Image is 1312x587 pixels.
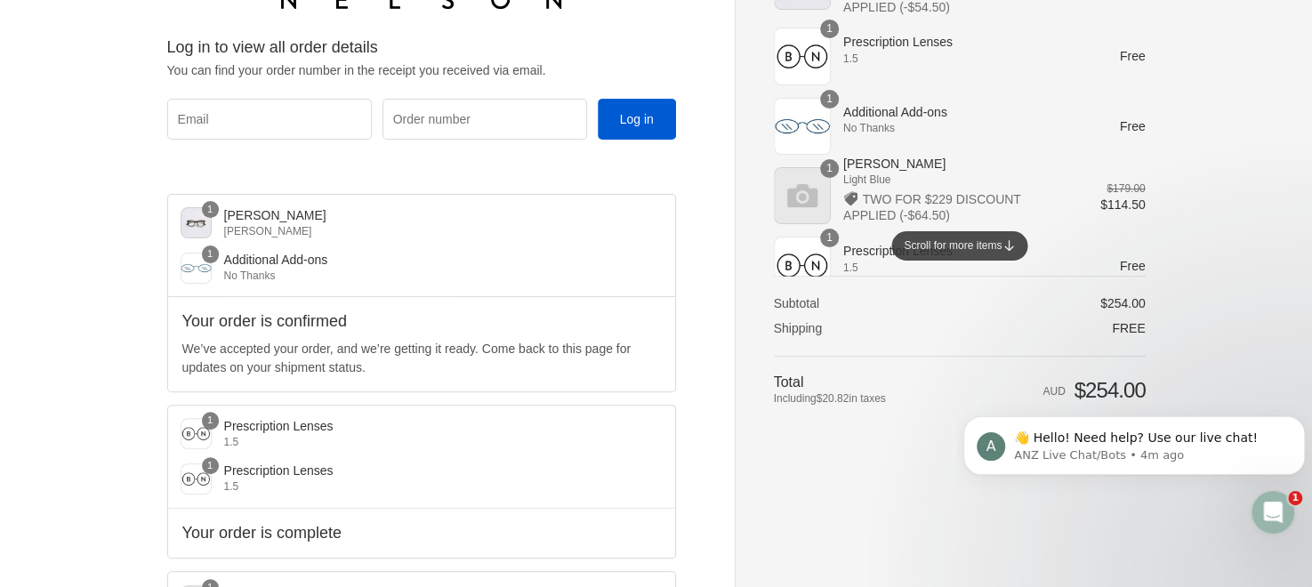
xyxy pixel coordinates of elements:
[182,311,661,332] h2: Your order is confirmed
[202,201,219,218] span: 1
[817,392,849,405] span: $20.82
[1120,49,1146,63] span: Free
[181,463,212,495] img: Prescription Lenses - 1.5
[382,99,587,140] input: Order number
[774,167,831,224] img: Dustin - Light Blue
[224,463,334,478] span: Prescription Lenses
[774,28,831,84] img: Prescription Lenses - 1.5
[843,192,1021,222] span: TWO FOR $229 DISCOUNT APPLIED (-$64.50)
[843,156,1075,172] span: [PERSON_NAME]
[224,268,619,284] div: No Thanks
[843,51,1075,67] span: 1.5
[224,419,334,433] span: Prescription Lenses
[843,34,1075,50] span: Prescription Lenses
[820,90,839,109] span: 1
[820,159,839,178] span: 1
[1120,259,1146,273] span: Free
[843,172,1075,188] span: Light Blue
[181,418,212,449] img: Prescription Lenses - 1.5
[891,231,1027,261] div: Scroll for more items
[224,253,328,267] span: Additional Add-ons
[167,37,676,58] h2: Log in to view all order details
[1100,197,1146,212] span: $114.50
[224,223,619,239] div: [PERSON_NAME]
[202,245,219,262] span: 1
[1107,182,1145,195] del: $179.00
[820,20,839,38] span: 1
[843,260,1075,276] span: 1.5
[598,99,676,140] button: Log in
[774,374,804,390] span: Total
[1288,491,1302,505] span: 1
[1120,119,1146,133] span: Free
[181,253,212,284] img: Additional Add-ons - No Thanks
[181,207,212,238] img: Harvey - Rose Crystal
[182,523,661,543] h2: Your order is complete
[1100,296,1146,310] span: $254.00
[202,457,219,474] span: 1
[774,237,831,293] img: Prescription Lenses - 1.5
[167,99,372,140] input: Email
[956,379,1312,539] iframe: Intercom notifications message
[774,321,823,335] span: Shipping
[182,340,661,377] p: We’ve accepted your order, and we’re getting it ready. Come back to this page for updates on your...
[820,229,839,247] span: 1
[1112,321,1145,335] span: Free
[843,104,1075,120] span: Additional Add-ons
[202,412,219,429] span: 1
[774,390,953,406] span: Including in taxes
[843,120,1075,136] span: No Thanks
[167,61,676,80] p: You can find your order number in the receipt you received via email.
[1074,378,1145,402] span: $254.00
[774,295,953,311] th: Subtotal
[1252,491,1294,534] iframe: Intercom live chat
[224,478,621,495] div: 1.5
[774,98,831,155] img: Additional Add-ons - No Thanks
[224,208,326,222] span: [PERSON_NAME]
[843,243,1075,259] span: Prescription Lenses
[224,434,621,450] div: 1.5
